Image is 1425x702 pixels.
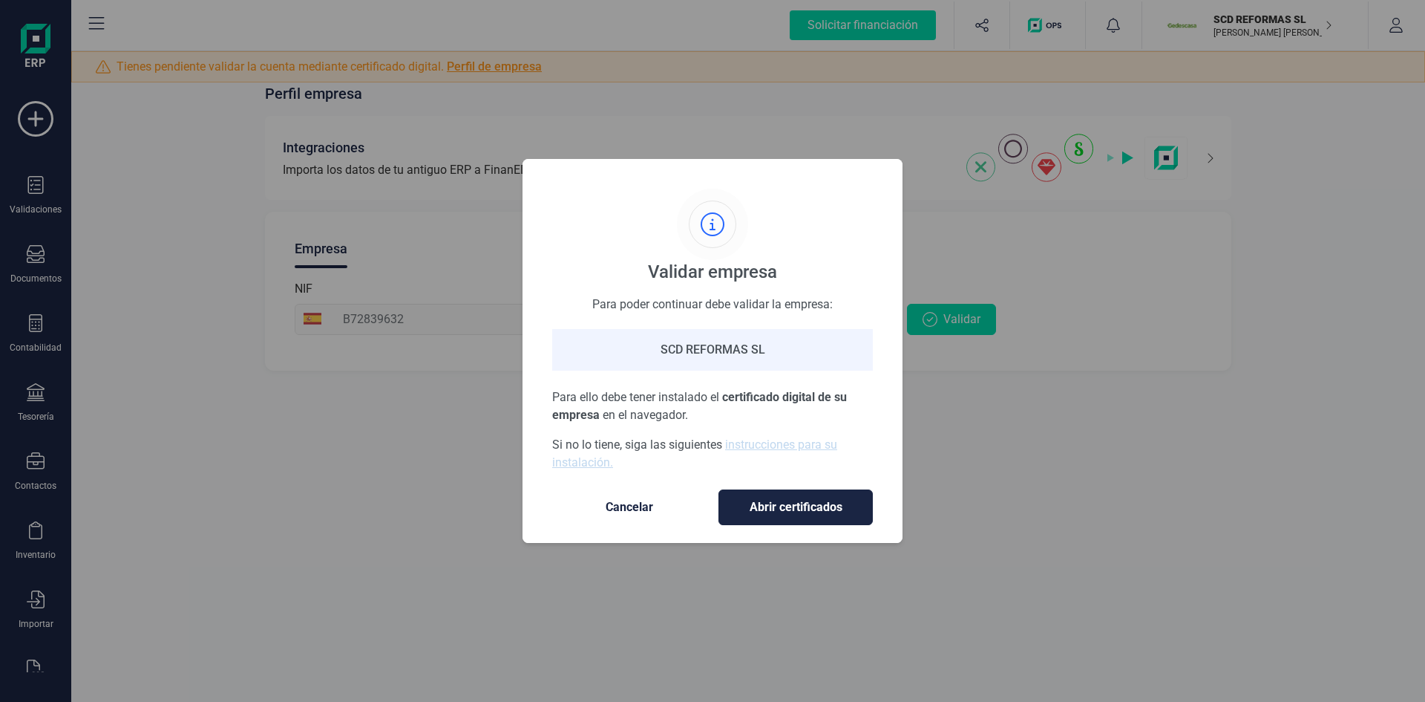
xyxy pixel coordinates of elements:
[648,260,777,284] div: Validar empresa
[552,296,873,311] div: Para poder continuar debe validar la empresa:
[567,498,692,516] span: Cancelar
[552,389,873,424] p: Para ello debe tener instalado el en el navegador.
[552,436,873,472] p: Si no lo tiene, siga las siguientes
[718,490,873,525] button: Abrir certificados
[734,498,857,516] span: Abrir certificados
[552,329,873,371] div: SCD REFORMAS SL
[552,490,707,525] button: Cancelar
